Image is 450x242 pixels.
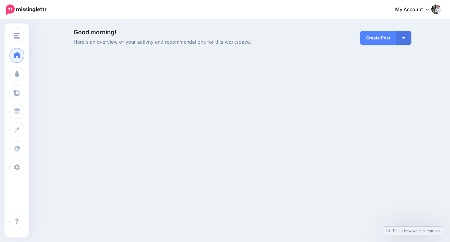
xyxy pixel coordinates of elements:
[6,5,46,15] img: Missinglettr
[383,227,443,235] a: Tell us how we can improve
[74,29,116,36] span: Good morning!
[402,37,405,39] img: arrow-down-white.png
[360,31,396,45] a: Create Post
[14,33,20,39] img: menu.png
[74,38,296,46] span: Here's an overview of your activity and recommendations for this workspace.
[389,2,441,17] a: My Account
